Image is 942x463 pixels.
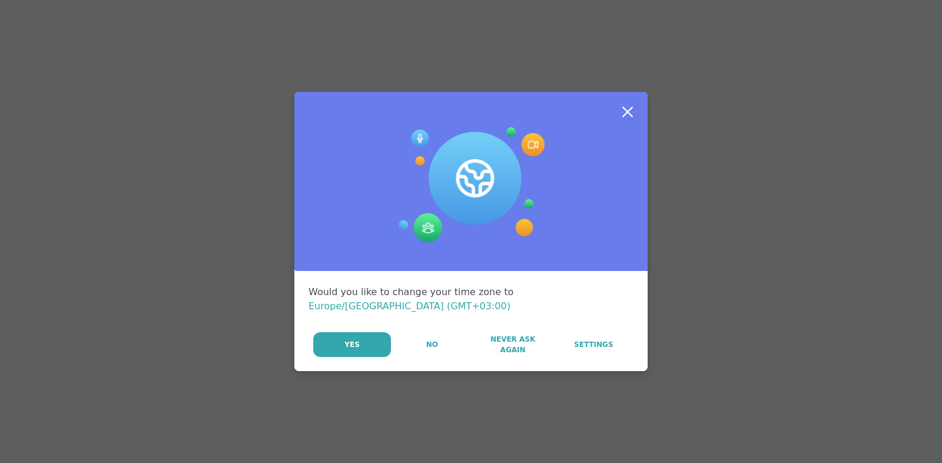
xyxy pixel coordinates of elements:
[473,332,552,357] button: Never Ask Again
[479,334,546,355] span: Never Ask Again
[309,300,510,312] span: Europe/[GEOGRAPHIC_DATA] (GMT+03:00)
[344,339,360,350] span: Yes
[426,339,438,350] span: No
[392,332,472,357] button: No
[309,285,633,313] div: Would you like to change your time zone to
[554,332,633,357] a: Settings
[313,332,391,357] button: Yes
[397,127,545,243] img: Session Experience
[574,339,613,350] span: Settings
